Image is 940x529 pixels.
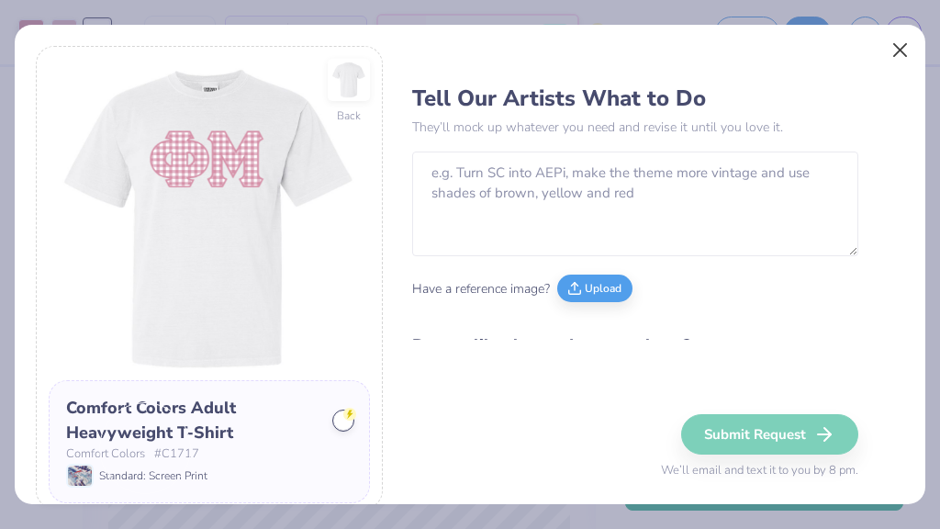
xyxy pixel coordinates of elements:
[68,466,92,486] img: Standard: Screen Print
[337,107,361,124] div: Back
[412,279,550,298] span: Have a reference image?
[66,396,320,445] div: Comfort Colors Adult Heavyweight T-Shirt
[661,462,858,480] span: We’ll email and text it to you by 8 pm.
[412,84,858,112] h3: Tell Our Artists What to Do
[412,118,858,137] p: They’ll mock up whatever you need and revise it until you love it.
[882,33,917,68] button: Close
[154,445,199,464] span: # C1717
[330,62,367,98] img: Back
[49,59,371,381] img: Front
[557,275,632,302] button: Upload
[66,445,145,464] span: Comfort Colors
[99,467,207,484] span: Standard: Screen Print
[412,332,858,359] h4: Do you like the product you chose?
